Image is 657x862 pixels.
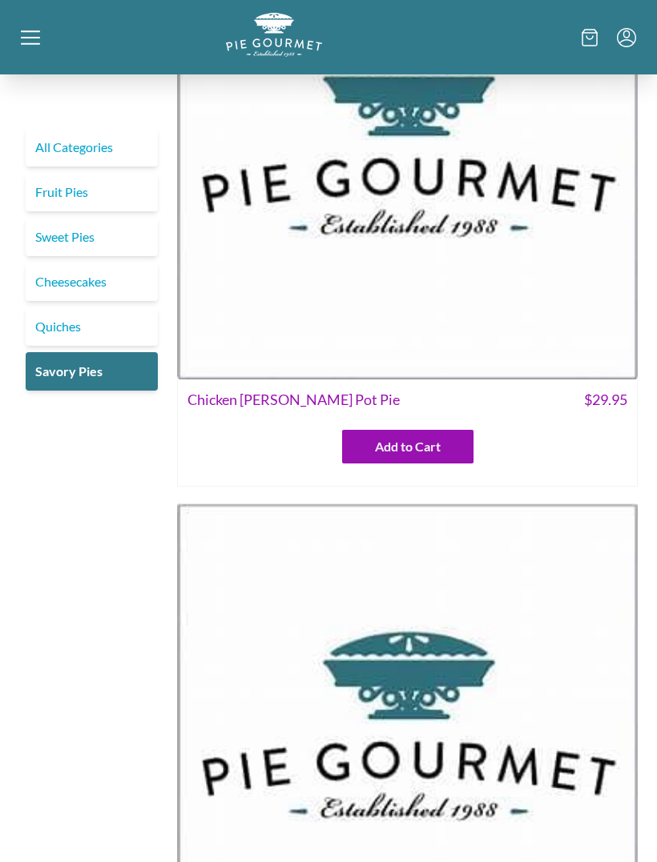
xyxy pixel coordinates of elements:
img: logo [226,13,322,57]
a: Fruit Pies [26,173,158,211]
a: Quiches [26,307,158,346]
span: Add to Cart [375,437,441,456]
span: Chicken [PERSON_NAME] Pot Pie [187,389,400,411]
button: Add to Cart [342,430,474,463]
a: All Categories [26,128,158,166]
a: Sweet Pies [26,218,158,256]
span: $ 29.95 [584,389,627,411]
a: Logo [226,44,322,59]
a: Savory Pies [26,352,158,391]
button: Menu [617,28,636,47]
a: Cheesecakes [26,263,158,301]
